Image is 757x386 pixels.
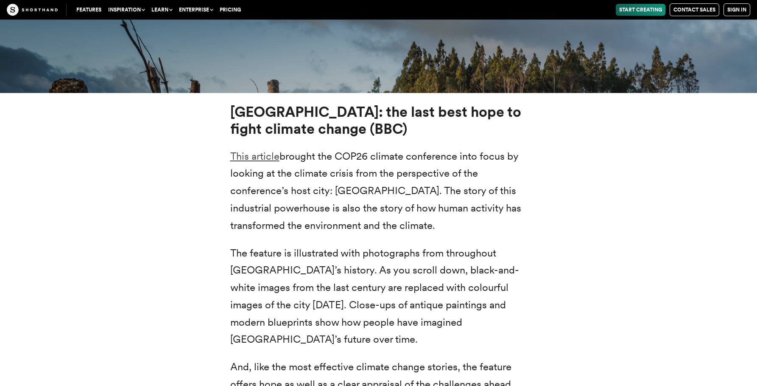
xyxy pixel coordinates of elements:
[230,148,527,234] p: brought the COP26 climate conference into focus by looking at the climate crisis from the perspec...
[105,4,148,16] button: Inspiration
[230,245,527,349] p: The feature is illustrated with photographs from throughout [GEOGRAPHIC_DATA]’s history. As you s...
[723,3,750,16] a: Sign in
[216,4,244,16] a: Pricing
[73,4,105,16] a: Features
[616,4,665,16] a: Start Creating
[7,4,58,16] img: The Craft
[148,4,176,16] button: Learn
[230,150,279,162] a: This article
[670,3,719,16] a: Contact Sales
[176,4,216,16] button: Enterprise
[230,103,521,137] strong: [GEOGRAPHIC_DATA]: the last best hope to fight climate change (BBC)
